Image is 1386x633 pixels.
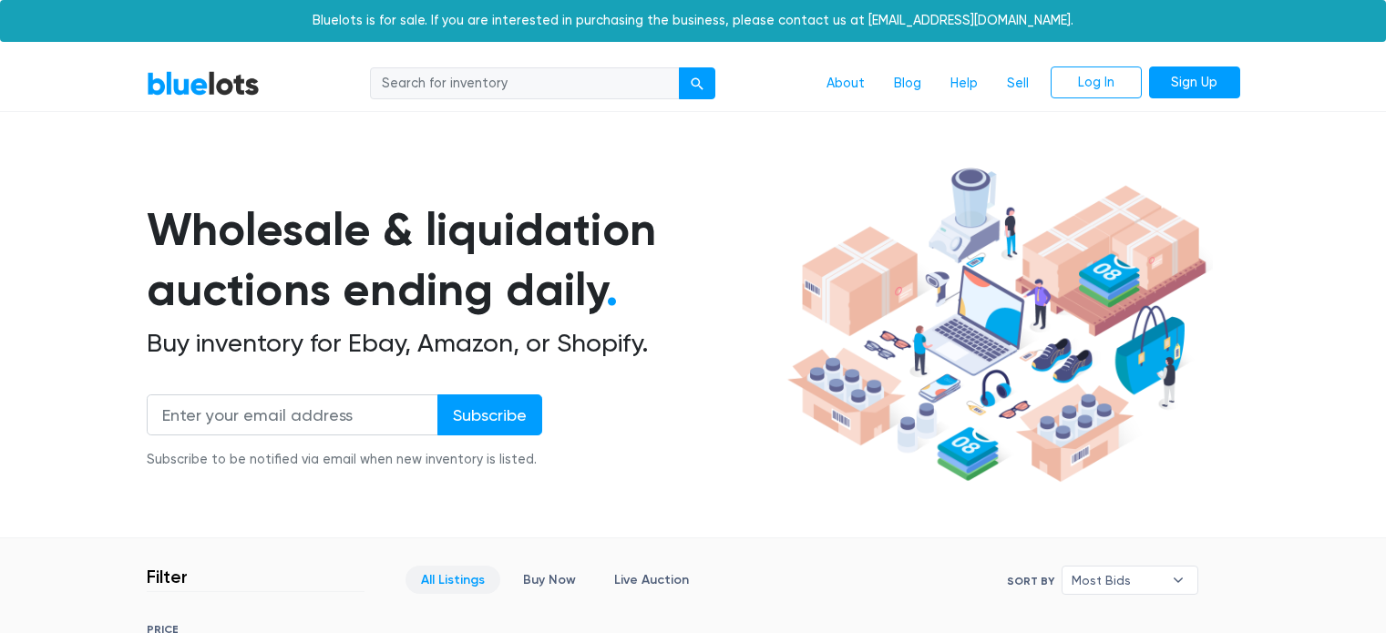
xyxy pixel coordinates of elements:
a: Blog [879,66,936,101]
label: Sort By [1007,573,1054,589]
h3: Filter [147,566,188,587]
h2: Buy inventory for Ebay, Amazon, or Shopify. [147,328,781,359]
a: Buy Now [508,566,591,594]
a: BlueLots [147,70,260,97]
a: Live Auction [599,566,704,594]
b: ▾ [1159,567,1197,594]
div: Subscribe to be notified via email when new inventory is listed. [147,450,542,470]
a: Help [936,66,992,101]
span: . [606,262,618,317]
a: Sign Up [1149,66,1240,99]
input: Search for inventory [370,67,680,100]
a: All Listings [406,566,500,594]
a: About [812,66,879,101]
span: Most Bids [1072,567,1163,594]
a: Sell [992,66,1043,101]
input: Subscribe [437,394,542,435]
a: Log In [1051,66,1142,99]
img: hero-ee84e7d0318cb26816c560f6b4441b76977f77a177738b4e94f68c95b2b83dbb.png [781,159,1213,491]
h1: Wholesale & liquidation auctions ending daily [147,199,781,321]
input: Enter your email address [147,394,438,435]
